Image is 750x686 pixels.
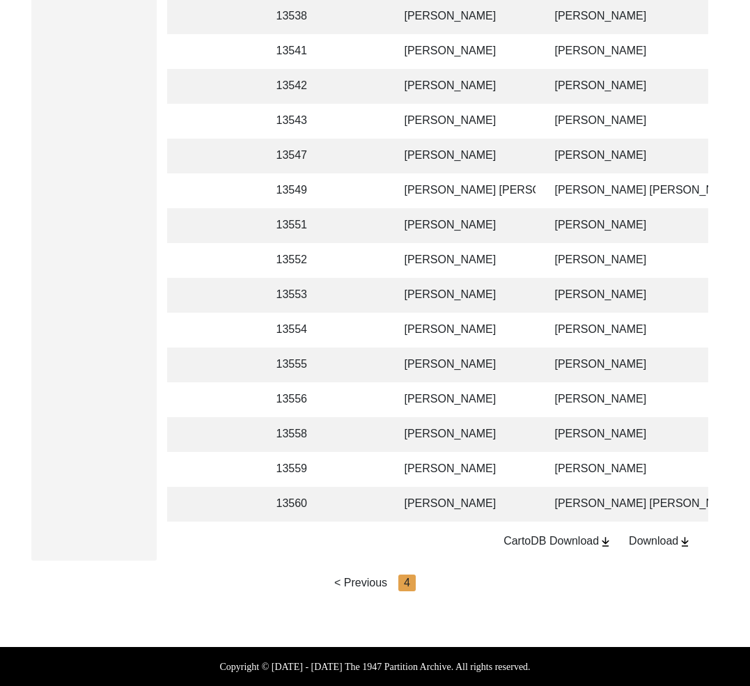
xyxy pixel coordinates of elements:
[268,104,331,139] td: 13543
[396,208,536,243] td: [PERSON_NAME]
[396,34,536,69] td: [PERSON_NAME]
[396,139,536,173] td: [PERSON_NAME]
[396,313,536,348] td: [PERSON_NAME]
[268,208,331,243] td: 13551
[396,452,536,487] td: [PERSON_NAME]
[268,417,331,452] td: 13558
[268,278,331,313] td: 13553
[599,536,612,548] img: download-button.png
[396,173,536,208] td: [PERSON_NAME] [PERSON_NAME]
[268,69,331,104] td: 13542
[268,348,331,382] td: 13555
[334,575,387,591] div: < Previous
[503,533,612,549] div: CartoDB Download
[268,382,331,417] td: 13556
[268,452,331,487] td: 13559
[396,278,536,313] td: [PERSON_NAME]
[398,575,416,591] div: 4
[678,536,692,548] img: download-button.png
[396,104,536,139] td: [PERSON_NAME]
[268,313,331,348] td: 13554
[396,69,536,104] td: [PERSON_NAME]
[268,243,331,278] td: 13552
[268,34,331,69] td: 13541
[629,533,692,549] div: Download
[268,487,331,522] td: 13560
[268,173,331,208] td: 13549
[268,139,331,173] td: 13547
[396,417,536,452] td: [PERSON_NAME]
[219,660,530,674] label: Copyright © [DATE] - [DATE] The 1947 Partition Archive. All rights reserved.
[396,348,536,382] td: [PERSON_NAME]
[396,487,536,522] td: [PERSON_NAME]
[396,243,536,278] td: [PERSON_NAME]
[396,382,536,417] td: [PERSON_NAME]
